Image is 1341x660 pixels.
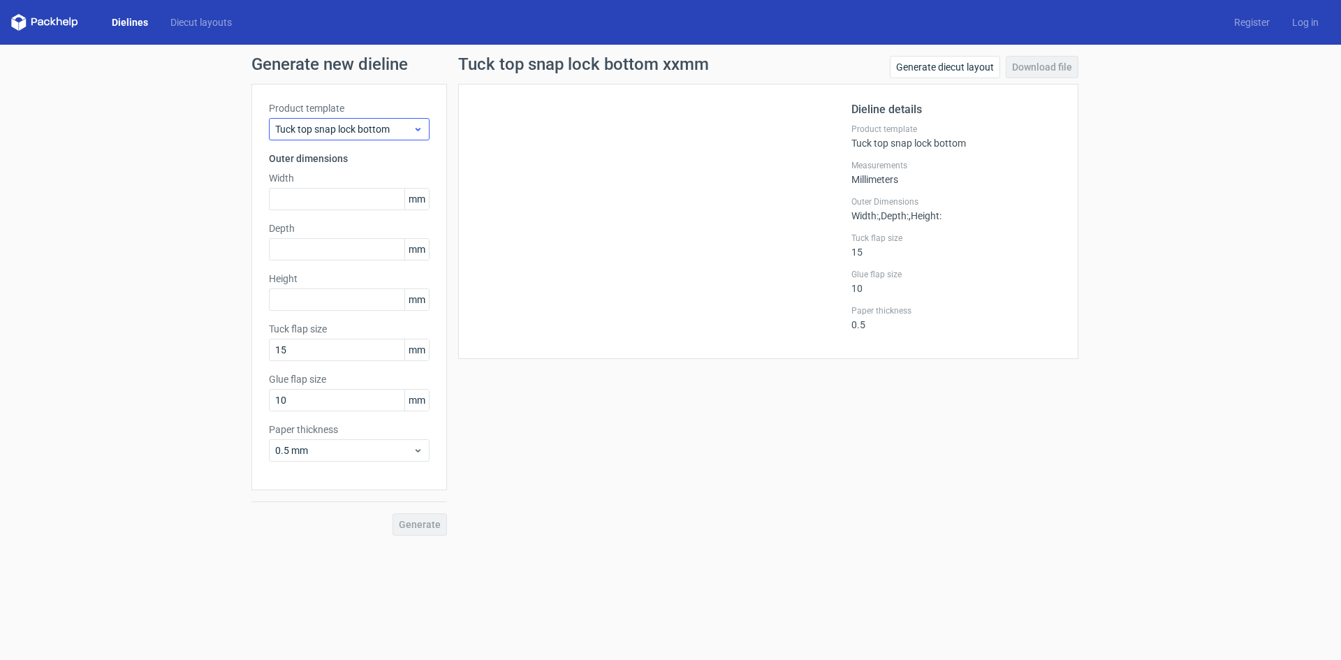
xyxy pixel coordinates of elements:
label: Depth [269,221,430,235]
span: mm [404,339,429,360]
span: mm [404,239,429,260]
a: Generate diecut layout [890,56,1000,78]
span: mm [404,189,429,210]
a: Dielines [101,15,159,29]
label: Glue flap size [269,372,430,386]
h3: Outer dimensions [269,152,430,166]
label: Paper thickness [269,423,430,437]
a: Log in [1281,15,1330,29]
span: mm [404,289,429,310]
label: Product template [851,124,1061,135]
span: , Depth : [879,210,909,221]
div: 10 [851,269,1061,294]
span: Width : [851,210,879,221]
h1: Generate new dieline [251,56,1090,73]
span: Tuck top snap lock bottom [275,122,413,136]
label: Product template [269,101,430,115]
div: 15 [851,233,1061,258]
h1: Tuck top snap lock bottom xxmm [458,56,709,73]
div: Tuck top snap lock bottom [851,124,1061,149]
label: Width [269,171,430,185]
a: Register [1223,15,1281,29]
a: Diecut layouts [159,15,243,29]
span: mm [404,390,429,411]
label: Glue flap size [851,269,1061,280]
span: 0.5 mm [275,443,413,457]
label: Tuck flap size [851,233,1061,244]
label: Outer Dimensions [851,196,1061,207]
div: Millimeters [851,160,1061,185]
label: Measurements [851,160,1061,171]
label: Height [269,272,430,286]
div: 0.5 [851,305,1061,330]
span: , Height : [909,210,941,221]
h2: Dieline details [851,101,1061,118]
label: Tuck flap size [269,322,430,336]
label: Paper thickness [851,305,1061,316]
